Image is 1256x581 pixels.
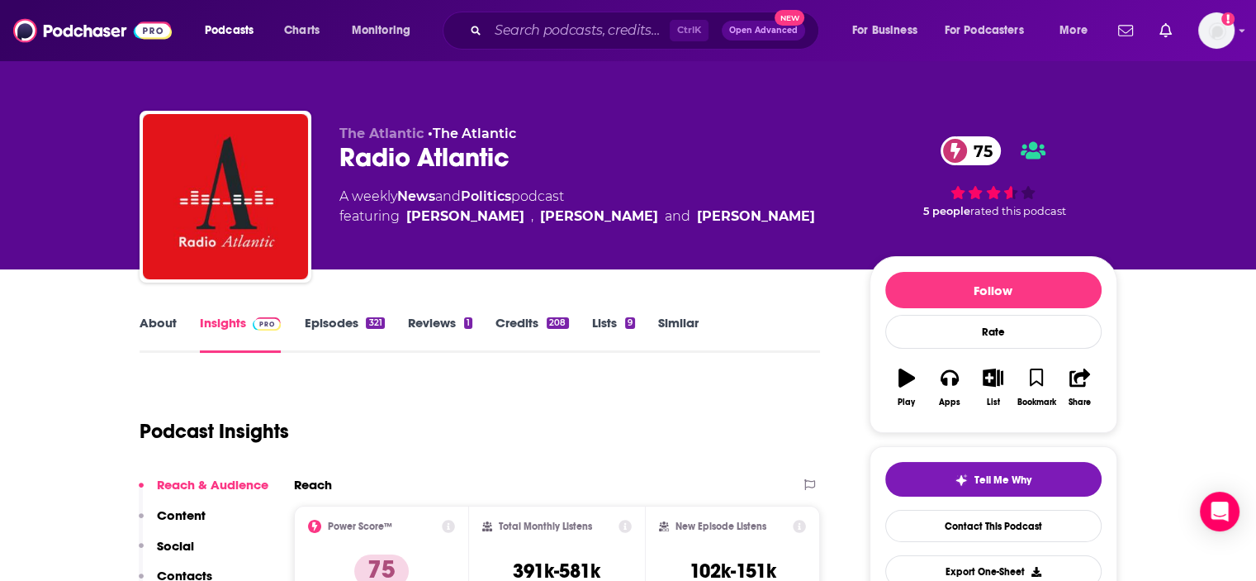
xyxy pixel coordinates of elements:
div: 9 [625,317,635,329]
span: New [775,10,804,26]
span: 75 [957,136,1001,165]
img: Podchaser Pro [253,317,282,331]
a: Show notifications dropdown [1153,17,1178,45]
button: List [971,358,1014,417]
div: Search podcasts, credits, & more... [458,12,835,50]
div: Open Intercom Messenger [1200,492,1239,531]
button: Play [885,358,928,417]
span: Ctrl K [670,20,709,41]
div: 321 [366,317,384,329]
span: 5 people [923,205,970,217]
button: Reach & Audience [139,477,268,507]
span: • [428,126,516,141]
h2: New Episode Listens [675,521,766,532]
div: List [987,398,1000,407]
button: Apps [928,358,971,417]
span: Tell Me Why [974,474,1031,487]
h1: Podcast Insights [140,419,289,444]
button: open menu [934,17,1048,44]
div: Rate [885,315,1102,349]
div: Play [898,398,915,407]
a: Charts [273,17,329,44]
h2: Power Score™ [328,521,392,532]
span: Open Advanced [729,26,798,35]
a: News [397,188,435,204]
button: Open AdvancedNew [722,21,805,40]
div: 75 5 peoplerated this podcast [870,126,1117,228]
span: , [531,207,533,226]
input: Search podcasts, credits, & more... [488,17,670,44]
p: Reach & Audience [157,477,268,493]
button: Bookmark [1015,358,1058,417]
span: and [665,207,690,226]
a: Reviews1 [408,315,472,353]
span: The Atlantic [339,126,424,141]
button: Social [139,538,194,569]
a: Credits208 [495,315,568,353]
span: Logged in as Ashley_Beenen [1198,12,1235,49]
div: 1 [464,317,472,329]
a: Similar [658,315,699,353]
svg: Add a profile image [1221,12,1235,26]
p: Social [157,538,194,554]
div: Share [1069,398,1091,407]
img: User Profile [1198,12,1235,49]
div: [PERSON_NAME] [540,207,658,226]
img: Radio Atlantic [143,114,308,279]
a: About [140,315,177,353]
div: [PERSON_NAME] [697,207,815,226]
div: 208 [547,317,568,329]
h2: Total Monthly Listens [499,521,592,532]
button: open menu [841,17,938,44]
button: Share [1058,358,1101,417]
div: [PERSON_NAME] [406,207,524,226]
span: featuring [339,207,815,226]
a: 75 [941,136,1001,165]
div: Apps [939,398,960,407]
div: Bookmark [1017,398,1055,407]
img: Podchaser - Follow, Share and Rate Podcasts [13,15,172,46]
span: For Business [852,19,917,42]
span: Podcasts [205,19,254,42]
a: InsightsPodchaser Pro [200,315,282,353]
span: Charts [284,19,320,42]
button: open menu [1048,17,1108,44]
span: For Podcasters [945,19,1024,42]
p: Content [157,507,206,523]
span: rated this podcast [970,205,1066,217]
button: open menu [340,17,432,44]
button: Content [139,507,206,538]
button: open menu [193,17,275,44]
button: Follow [885,272,1102,308]
a: Show notifications dropdown [1111,17,1140,45]
a: Episodes321 [304,315,384,353]
div: A weekly podcast [339,187,815,226]
h2: Reach [294,477,332,493]
button: tell me why sparkleTell Me Why [885,462,1102,497]
span: and [435,188,461,204]
span: Monitoring [352,19,410,42]
img: tell me why sparkle [955,474,968,487]
a: The Atlantic [433,126,516,141]
a: Lists9 [592,315,635,353]
span: More [1059,19,1088,42]
button: Show profile menu [1198,12,1235,49]
a: Contact This Podcast [885,510,1102,542]
a: Politics [461,188,511,204]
